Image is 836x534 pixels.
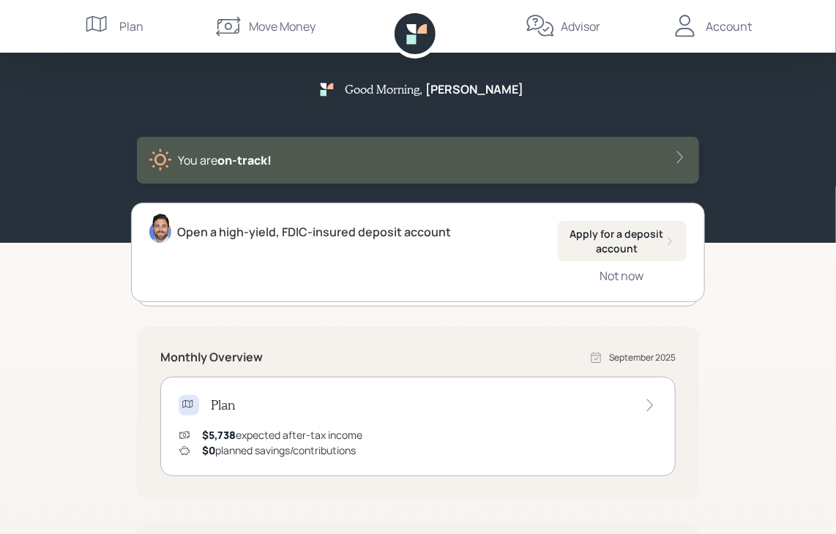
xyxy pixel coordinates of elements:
button: Apply for a deposit account [558,221,687,261]
h5: Monthly Overview [160,350,263,364]
span: on‑track! [217,152,272,168]
div: expected after-tax income [202,427,362,443]
div: Open a high-yield, FDIC-insured deposit account [177,223,451,241]
div: September 2025 [609,351,676,364]
div: planned savings/contributions [202,443,356,458]
div: Not now [600,268,644,284]
div: Plan [119,18,143,35]
div: You are [178,151,272,169]
span: $5,738 [202,428,236,442]
div: Advisor [561,18,600,35]
h5: [PERSON_NAME] [425,83,523,97]
div: Apply for a deposit account [570,227,675,255]
h4: Plan [211,397,235,413]
span: $0 [202,443,215,457]
img: michael-russo-headshot.png [149,214,171,243]
h5: Good Morning , [345,82,422,96]
img: sunny-XHVQM73Q.digested.png [149,148,172,172]
div: Account [706,18,752,35]
div: Move Money [249,18,316,35]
